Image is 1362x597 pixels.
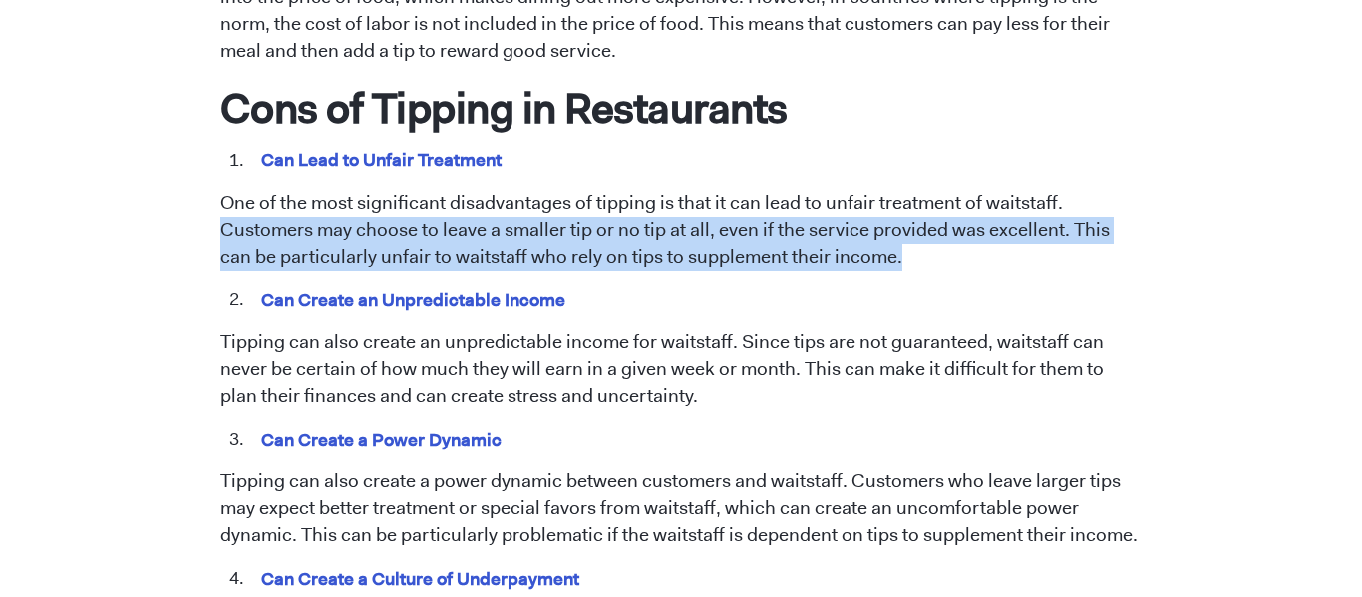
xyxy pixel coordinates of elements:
[258,145,506,175] mark: Can Lead to Unfair Treatment
[258,563,583,594] mark: Can Create a Culture of Underpayment
[258,284,569,315] mark: Can Create an Unpredictable Income
[220,329,1143,410] p: Tipping can also create an unpredictable income for waitstaff. Since tips are not guaranteed, wai...
[220,190,1143,271] p: One of the most significant disadvantages of tipping is that it can lead to unfair treatment of w...
[220,82,1143,134] h1: Cons of Tipping in Restaurants
[220,468,1143,549] p: Tipping can also create a power dynamic between customers and waitstaff. Customers who leave larg...
[258,424,506,454] mark: Can Create a Power Dynamic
